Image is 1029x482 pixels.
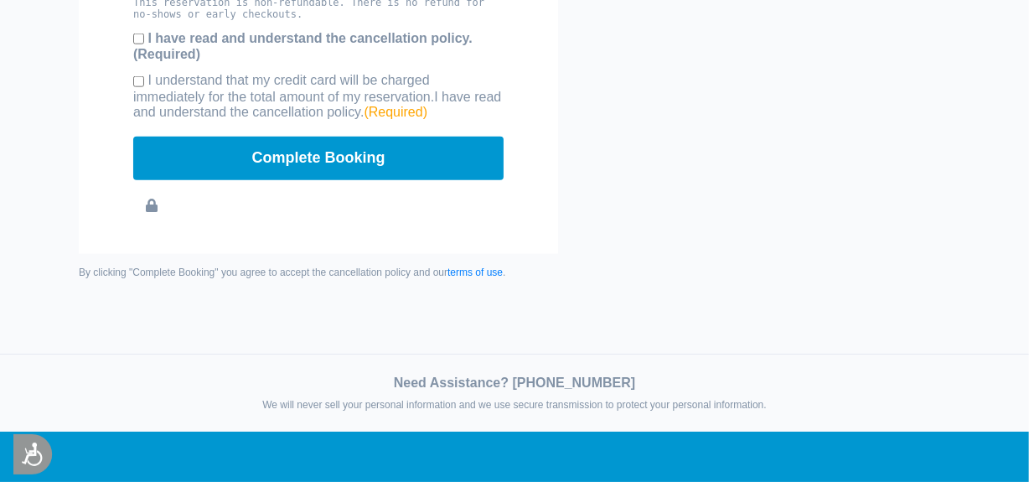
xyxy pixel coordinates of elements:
[62,376,967,391] div: Need Assistance? [PHONE_NUMBER]
[447,267,503,278] a: terms of use
[133,34,144,44] input: I have read and understand the cancellation policy.(Required)
[133,76,144,87] input: I understand that my credit card will be charged immediately for the total amount of my reservati...
[133,31,473,61] b: I have read and understand the cancellation policy.
[133,73,501,118] label: I have read and understand the cancellation policy.
[364,105,427,119] span: (Required)
[62,399,967,411] div: We will never sell your personal information and we use secure transmission to protect your perso...
[133,137,504,180] button: Complete Booking
[133,73,434,103] span: I understand that my credit card will be charged immediately for the total amount of my reservation.
[133,47,200,61] span: (Required)
[79,267,558,278] small: By clicking "Complete Booking" you agree to accept the cancellation policy and our .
